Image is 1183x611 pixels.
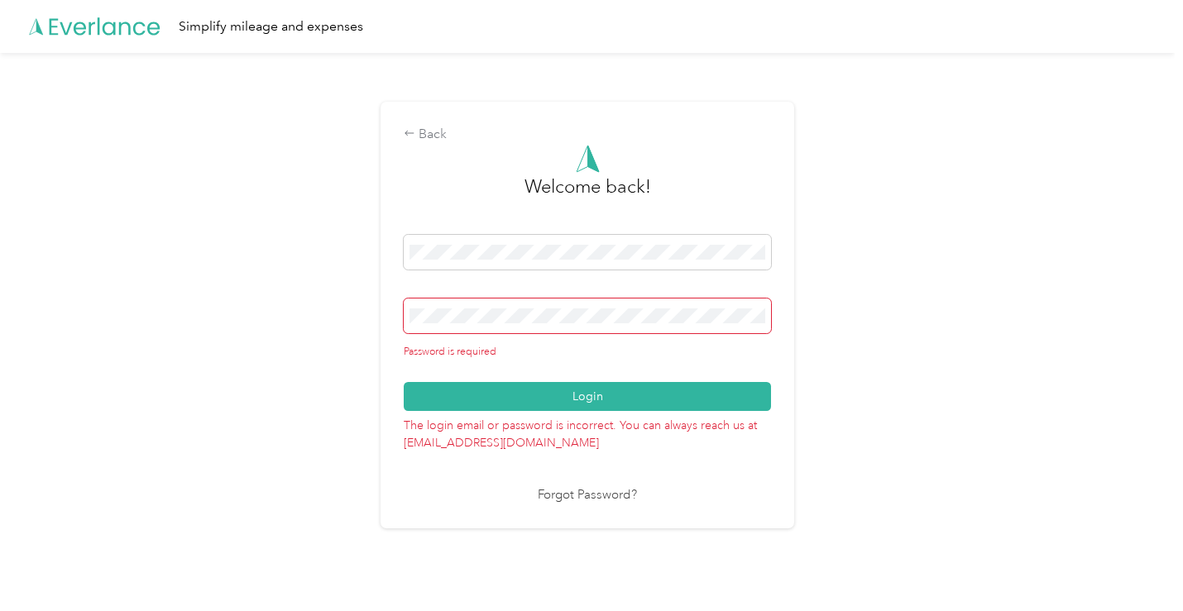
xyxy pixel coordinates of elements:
[404,382,771,411] button: Login
[404,345,771,360] div: Password is required
[524,173,651,217] h3: greeting
[538,486,637,505] a: Forgot Password?
[404,411,771,451] p: The login email or password is incorrect. You can always reach us at [EMAIL_ADDRESS][DOMAIN_NAME]
[179,17,363,37] div: Simplify mileage and expenses
[404,125,771,145] div: Back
